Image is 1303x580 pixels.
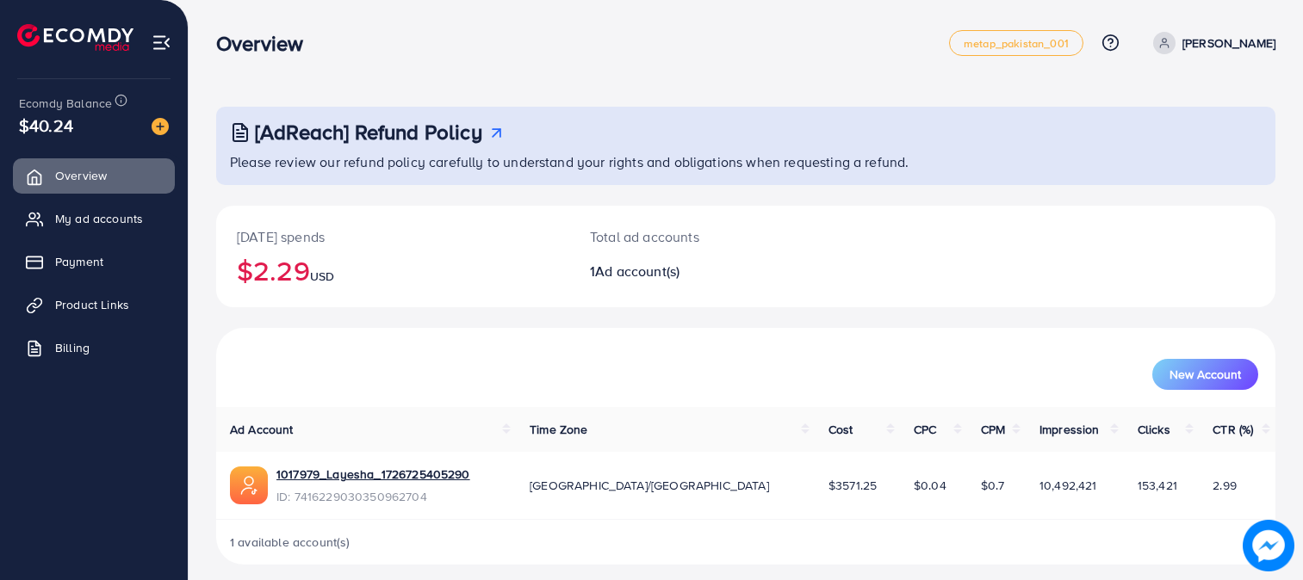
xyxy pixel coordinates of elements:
[1244,521,1294,571] img: image
[1213,421,1253,438] span: CTR (%)
[530,477,769,494] span: [GEOGRAPHIC_DATA]/[GEOGRAPHIC_DATA]
[17,24,133,51] img: logo
[530,421,587,438] span: Time Zone
[1170,368,1241,380] span: New Account
[13,287,175,322] a: Product Links
[276,488,470,505] span: ID: 7416229030350962704
[590,263,814,280] h2: 1
[1152,359,1258,390] button: New Account
[230,151,1265,172] p: Please review our refund policy carefully to understand your rights and obligations when requesti...
[949,30,1083,56] a: metap_pakistan_001
[152,33,171,52] img: menu
[230,421,294,438] span: Ad Account
[1039,421,1100,438] span: Impression
[237,226,549,247] p: [DATE] spends
[276,466,470,483] a: 1017979_Layesha_1726725405290
[55,210,143,227] span: My ad accounts
[914,421,936,438] span: CPC
[13,158,175,193] a: Overview
[914,477,946,494] span: $0.04
[1146,32,1275,54] a: [PERSON_NAME]
[55,339,90,356] span: Billing
[1138,477,1177,494] span: 153,421
[1182,33,1275,53] p: [PERSON_NAME]
[255,120,482,145] h3: [AdReach] Refund Policy
[595,262,679,281] span: Ad account(s)
[981,477,1004,494] span: $0.7
[230,534,351,551] span: 1 available account(s)
[981,421,1005,438] span: CPM
[55,296,129,313] span: Product Links
[152,118,169,135] img: image
[590,226,814,247] p: Total ad accounts
[19,95,112,112] span: Ecomdy Balance
[216,31,317,56] h3: Overview
[13,244,175,279] a: Payment
[964,38,1069,49] span: metap_pakistan_001
[1138,421,1170,438] span: Clicks
[19,113,73,138] span: $40.24
[13,201,175,236] a: My ad accounts
[230,466,268,504] img: ic-ads-acc.e4c84228.svg
[55,167,107,184] span: Overview
[1213,477,1237,494] span: 2.99
[55,253,103,270] span: Payment
[310,268,334,285] span: USD
[828,421,853,438] span: Cost
[237,254,549,287] h2: $2.29
[828,477,877,494] span: $3571.25
[1039,477,1097,494] span: 10,492,421
[13,330,175,365] a: Billing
